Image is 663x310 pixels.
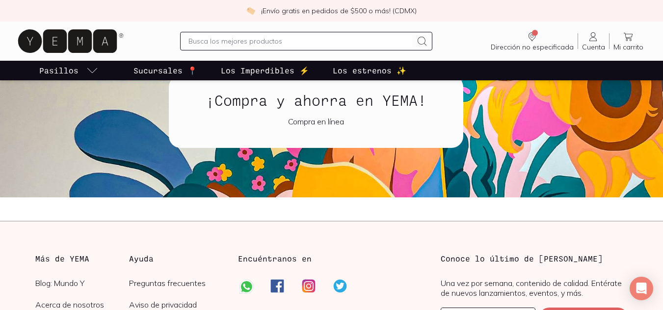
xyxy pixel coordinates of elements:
[129,253,223,264] h3: Ayuda
[441,278,628,298] p: Una vez por semana, contenido de calidad. Entérate de nuevos lanzamientos, eventos, y más.
[331,61,408,80] a: Los estrenos ✨
[133,65,197,76] p: Sucursales 📍
[578,31,609,51] a: Cuenta
[261,6,417,16] p: ¡Envío gratis en pedidos de $500 o más! (CDMX)
[35,300,129,310] a: Acerca de nosotros
[192,91,440,109] h2: ¡Compra y ahorra en YEMA!
[129,300,223,310] a: Aviso de privacidad
[630,277,653,300] div: Open Intercom Messenger
[333,65,406,76] p: Los estrenos ✨
[221,65,309,76] p: Los Imperdibles ⚡️
[192,117,440,126] div: Compra en línea
[35,253,129,264] h3: Más de YEMA
[238,253,312,264] h3: Encuéntranos en
[491,43,574,51] span: Dirección no especificada
[219,61,311,80] a: Los Imperdibles ⚡️
[39,65,79,76] p: Pasillos
[132,61,199,80] a: Sucursales 📍
[37,61,100,80] a: pasillo-todos-link
[246,6,255,15] img: check
[441,253,628,264] h3: Conoce lo último de [PERSON_NAME]
[582,43,605,51] span: Cuenta
[188,35,413,47] input: Busca los mejores productos
[613,43,643,51] span: Mi carrito
[487,31,578,51] a: Dirección no especificada
[169,75,495,148] a: ¡Compra y ahorra en YEMA!Compra en línea
[129,278,223,288] a: Preguntas frecuentes
[35,278,129,288] a: Blog: Mundo Y
[610,31,647,51] a: Mi carrito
